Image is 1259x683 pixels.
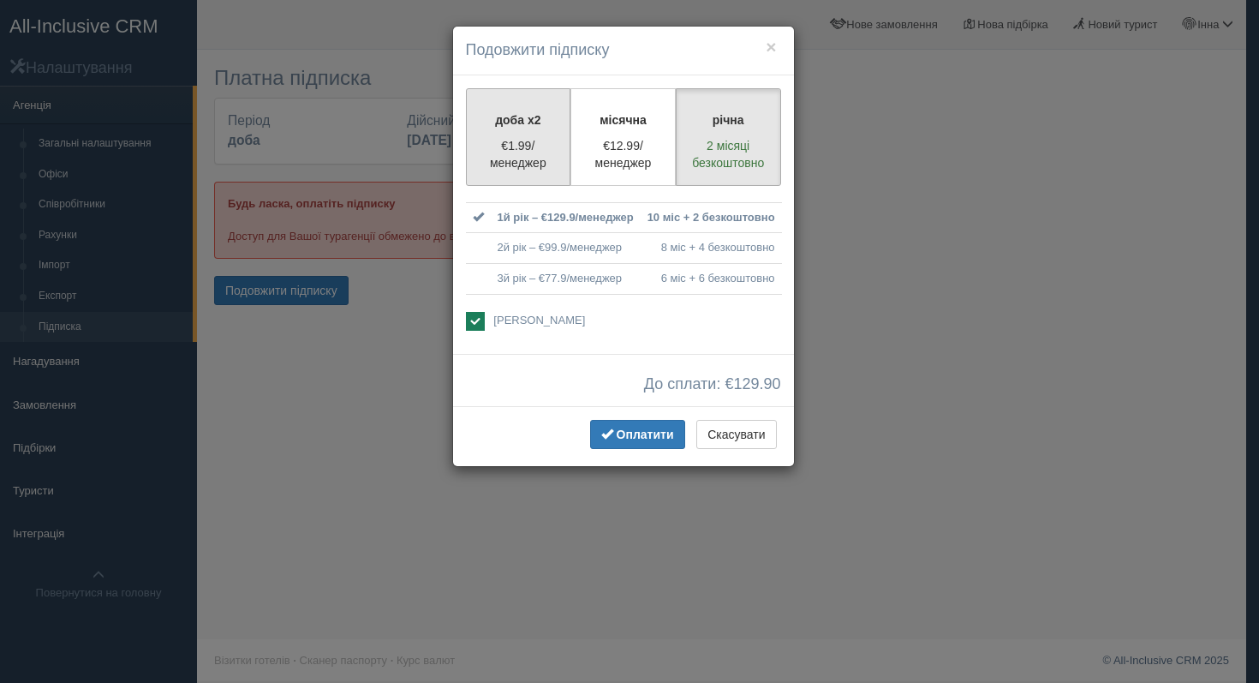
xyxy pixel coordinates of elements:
[687,111,770,129] p: річна
[766,38,776,56] button: ×
[491,202,641,233] td: 1й рік – €129.9/менеджер
[617,428,674,441] span: Оплатити
[641,233,782,264] td: 8 міс + 4 безкоштовно
[477,111,560,129] p: доба x2
[582,137,665,171] p: €12.99/менеджер
[641,263,782,294] td: 6 міс + 6 безкоштовно
[582,111,665,129] p: місячна
[687,137,770,171] p: 2 місяці безкоштовно
[696,420,776,449] button: Скасувати
[644,376,781,393] span: До сплати: €
[491,263,641,294] td: 3й рік – €77.9/менеджер
[733,375,780,392] span: 129.90
[491,233,641,264] td: 2й рік – €99.9/менеджер
[477,137,560,171] p: €1.99/менеджер
[590,420,685,449] button: Оплатити
[493,314,585,327] span: [PERSON_NAME]
[641,202,782,233] td: 10 міс + 2 безкоштовно
[466,39,781,62] h4: Подовжити підписку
